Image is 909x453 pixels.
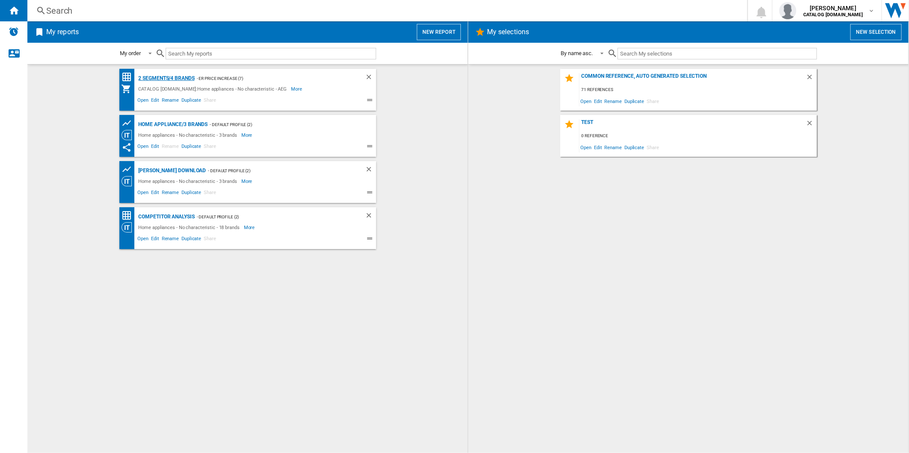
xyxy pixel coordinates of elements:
[122,164,137,175] div: Product prices grid
[122,222,137,232] div: Category View
[645,141,660,153] span: Share
[137,130,241,140] div: Home appliances - No characteristic - 3 brands
[195,212,348,222] div: - Default profile (2)
[120,50,141,56] div: My order
[365,212,376,222] div: Delete
[202,142,217,153] span: Share
[618,48,817,59] input: Search My selections
[160,188,180,199] span: Rename
[579,131,817,141] div: 0 reference
[122,130,137,140] div: Category View
[137,84,291,94] div: CATALOG [DOMAIN_NAME]:Home appliances - No characteristic - AEG
[150,235,160,245] span: Edit
[122,176,137,186] div: Category View
[137,222,244,232] div: Home appliances - No characteristic - 18 brands
[160,96,180,106] span: Rename
[150,142,160,153] span: Edit
[579,141,593,153] span: Open
[803,12,863,18] b: CATALOG [DOMAIN_NAME]
[45,24,80,40] h2: My reports
[160,142,180,153] span: Rename
[623,95,645,107] span: Duplicate
[180,96,202,106] span: Duplicate
[150,188,160,199] span: Edit
[180,142,202,153] span: Duplicate
[365,165,376,176] div: Delete
[137,96,150,106] span: Open
[195,73,348,84] div: - ER Price Increase (7)
[806,73,817,85] div: Delete
[137,142,150,153] span: Open
[579,119,806,131] div: test
[137,119,208,130] div: Home appliance/3 brands
[137,188,150,199] span: Open
[417,24,461,40] button: New report
[180,235,202,245] span: Duplicate
[137,235,150,245] span: Open
[122,118,137,129] div: Product prices grid
[244,222,256,232] span: More
[206,165,348,176] div: - Default profile (2)
[365,73,376,84] div: Delete
[603,95,623,107] span: Rename
[645,95,660,107] span: Share
[160,235,180,245] span: Rename
[122,72,137,82] div: Price Matrix
[137,212,195,222] div: Competitor Analysis
[241,130,254,140] span: More
[9,26,19,37] img: alerts-logo.svg
[623,141,645,153] span: Duplicate
[122,84,137,94] div: My Assortment
[806,119,817,131] div: Delete
[803,4,863,12] span: [PERSON_NAME]
[579,85,817,95] div: 71 references
[150,96,160,106] span: Edit
[122,142,132,153] ng-md-icon: This report has been shared with you
[137,73,195,84] div: 2 segments/4 brands
[291,84,303,94] span: More
[593,95,603,107] span: Edit
[579,73,806,85] div: Common reference, auto generated selection
[180,188,202,199] span: Duplicate
[208,119,359,130] div: - Default profile (2)
[850,24,902,40] button: New selection
[579,95,593,107] span: Open
[779,2,796,19] img: profile.jpg
[485,24,531,40] h2: My selections
[202,96,217,106] span: Share
[137,165,206,176] div: [PERSON_NAME] Download
[241,176,254,186] span: More
[202,235,217,245] span: Share
[202,188,217,199] span: Share
[603,141,623,153] span: Rename
[46,5,725,17] div: Search
[561,50,593,56] div: By name asc.
[166,48,376,59] input: Search My reports
[137,176,241,186] div: Home appliances - No characteristic - 3 brands
[122,210,137,221] div: Price Matrix
[593,141,603,153] span: Edit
